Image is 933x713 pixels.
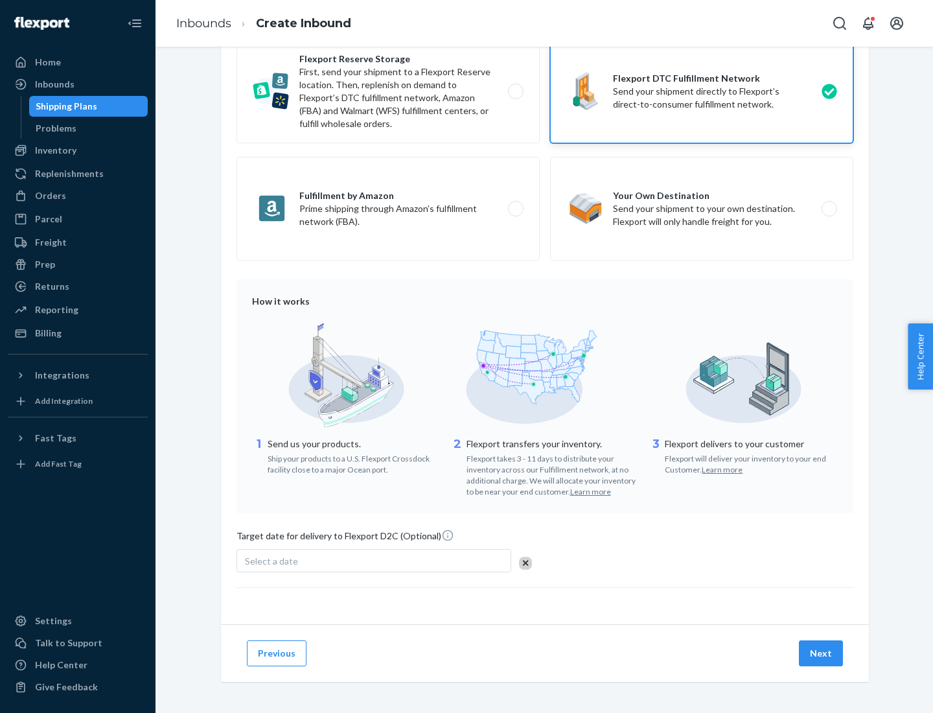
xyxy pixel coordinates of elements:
[35,280,69,293] div: Returns
[35,659,87,672] div: Help Center
[166,5,362,43] ol: breadcrumbs
[8,209,148,229] a: Parcel
[176,16,231,30] a: Inbounds
[29,96,148,117] a: Shipping Plans
[466,438,639,450] p: Flexport transfers your inventory.
[35,167,104,180] div: Replenishments
[8,428,148,449] button: Fast Tags
[451,436,464,498] div: 2
[8,163,148,184] a: Replenishments
[36,122,76,135] div: Problems
[8,611,148,631] a: Settings
[35,432,76,445] div: Fast Tags
[665,438,838,450] p: Flexport delivers to your customer
[252,295,838,308] div: How it works
[35,78,75,91] div: Inbounds
[8,655,148,675] a: Help Center
[268,450,441,475] div: Ship your products to a U.S. Flexport Crossdock facility close to a major Ocean port.
[8,365,148,386] button: Integrations
[252,436,265,475] div: 1
[8,232,148,253] a: Freight
[35,258,55,271] div: Prep
[8,276,148,297] a: Returns
[35,213,62,226] div: Parcel
[268,438,441,450] p: Send us your products.
[35,395,93,406] div: Add Integration
[702,464,743,475] button: Learn more
[8,391,148,412] a: Add Integration
[8,185,148,206] a: Orders
[36,100,97,113] div: Shipping Plans
[570,486,611,497] button: Learn more
[8,677,148,697] button: Give Feedback
[256,16,351,30] a: Create Inbound
[236,529,454,548] span: Target date for delivery to Flexport D2C (Optional)
[35,681,98,694] div: Give Feedback
[649,436,662,475] div: 3
[35,614,72,627] div: Settings
[8,74,148,95] a: Inbounds
[35,458,82,469] div: Add Fast Tag
[35,189,66,202] div: Orders
[827,10,853,36] button: Open Search Box
[29,118,148,139] a: Problems
[35,56,61,69] div: Home
[35,327,62,340] div: Billing
[35,637,102,649] div: Talk to Support
[8,323,148,344] a: Billing
[14,17,69,30] img: Flexport logo
[35,369,89,382] div: Integrations
[122,10,148,36] button: Close Navigation
[908,323,933,390] button: Help Center
[245,555,298,567] span: Select a date
[35,303,78,316] div: Reporting
[35,236,67,249] div: Freight
[855,10,881,36] button: Open notifications
[247,640,306,666] button: Previous
[466,450,639,498] div: Flexport takes 3 - 11 days to distribute your inventory across our Fulfillment network, at no add...
[35,144,76,157] div: Inventory
[8,140,148,161] a: Inventory
[8,254,148,275] a: Prep
[665,450,838,475] div: Flexport will deliver your inventory to your end Customer.
[8,52,148,73] a: Home
[8,633,148,653] a: Talk to Support
[884,10,910,36] button: Open account menu
[799,640,843,666] button: Next
[8,454,148,474] a: Add Fast Tag
[8,299,148,320] a: Reporting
